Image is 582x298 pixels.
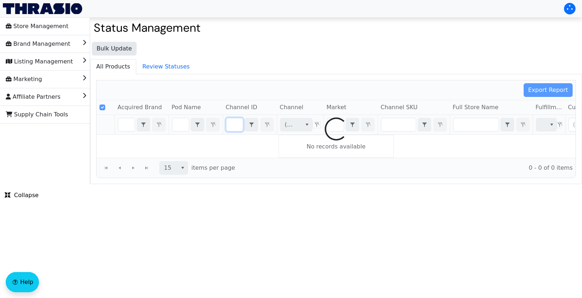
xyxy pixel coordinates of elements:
[97,44,132,53] span: Bulk Update
[137,59,195,74] span: Review Statuses
[6,109,68,120] span: Supply Chain Tools
[5,191,39,200] span: Collapse
[90,59,136,74] span: All Products
[6,74,42,85] span: Marketing
[6,38,70,50] span: Brand Management
[94,21,578,35] h2: Status Management
[6,56,73,67] span: Listing Management
[20,278,33,286] span: Help
[6,21,68,32] span: Store Management
[6,272,39,292] button: Help floatingactionbutton
[3,3,82,14] img: Thrasio Logo
[6,91,61,103] span: Affiliate Partners
[92,42,137,55] button: Bulk Update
